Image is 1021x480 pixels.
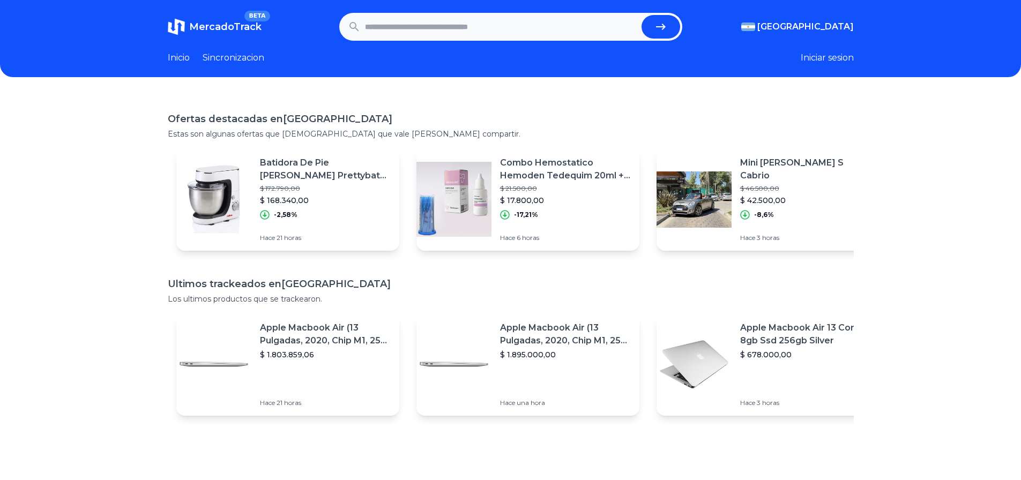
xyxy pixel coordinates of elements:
img: Featured image [416,162,491,237]
p: $ 21.500,00 [500,184,631,193]
button: [GEOGRAPHIC_DATA] [741,20,854,33]
p: Mini [PERSON_NAME] S Cabrio [740,156,871,182]
a: Featured imageCombo Hemostatico Hemoden Tedequim 20ml + Microaplicadores$ 21.500,00$ 17.800,00-17... [416,148,639,251]
a: Featured imageApple Macbook Air (13 Pulgadas, 2020, Chip M1, 256 Gb De Ssd, 8 Gb De Ram) - Plata$... [176,313,399,416]
img: Argentina [741,22,755,31]
button: Iniciar sesion [801,51,854,64]
p: Apple Macbook Air 13 Core I5 8gb Ssd 256gb Silver [740,321,871,347]
p: -17,21% [514,211,538,219]
p: Hace 3 horas [740,399,871,407]
p: $ 168.340,00 [260,195,391,206]
img: Featured image [176,162,251,237]
span: BETA [244,11,270,21]
span: [GEOGRAPHIC_DATA] [757,20,854,33]
p: Apple Macbook Air (13 Pulgadas, 2020, Chip M1, 256 Gb De Ssd, 8 Gb De Ram) - Plata [500,321,631,347]
img: Featured image [176,327,251,402]
img: Featured image [657,327,732,402]
p: $ 1.895.000,00 [500,349,631,360]
p: -2,58% [274,211,297,219]
img: MercadoTrack [168,18,185,35]
p: Estas son algunas ofertas que [DEMOGRAPHIC_DATA] que vale [PERSON_NAME] compartir. [168,129,854,139]
a: Featured imageMini [PERSON_NAME] S Cabrio$ 46.500,00$ 42.500,00-8,6%Hace 3 horas [657,148,880,251]
a: Featured imageApple Macbook Air (13 Pulgadas, 2020, Chip M1, 256 Gb De Ssd, 8 Gb De Ram) - Plata$... [416,313,639,416]
img: Featured image [416,327,491,402]
a: Featured imageBatidora De Pie [PERSON_NAME] Prettybat Ab909 [PERSON_NAME] 50 Hz X 60 Hz 220 v - 2... [176,148,399,251]
p: $ 17.800,00 [500,195,631,206]
a: Sincronizacion [203,51,264,64]
p: $ 42.500,00 [740,195,871,206]
p: $ 46.500,00 [740,184,871,193]
a: Inicio [168,51,190,64]
p: Apple Macbook Air (13 Pulgadas, 2020, Chip M1, 256 Gb De Ssd, 8 Gb De Ram) - Plata [260,321,391,347]
p: $ 172.790,00 [260,184,391,193]
p: $ 1.803.859,06 [260,349,391,360]
p: Hace 6 horas [500,234,631,242]
a: MercadoTrackBETA [168,18,262,35]
p: Los ultimos productos que se trackearon. [168,294,854,304]
p: $ 678.000,00 [740,349,871,360]
span: MercadoTrack [189,21,262,33]
p: Hace 3 horas [740,234,871,242]
p: Hace 21 horas [260,399,391,407]
h1: Ofertas destacadas en [GEOGRAPHIC_DATA] [168,111,854,126]
p: Hace una hora [500,399,631,407]
p: -8,6% [754,211,774,219]
p: Hace 21 horas [260,234,391,242]
img: Featured image [657,162,732,237]
p: Combo Hemostatico Hemoden Tedequim 20ml + Microaplicadores [500,156,631,182]
a: Featured imageApple Macbook Air 13 Core I5 8gb Ssd 256gb Silver$ 678.000,00Hace 3 horas [657,313,880,416]
p: Batidora De Pie [PERSON_NAME] Prettybat Ab909 [PERSON_NAME] 50 Hz X 60 Hz 220 v - 240 v [260,156,391,182]
h1: Ultimos trackeados en [GEOGRAPHIC_DATA] [168,276,854,291]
